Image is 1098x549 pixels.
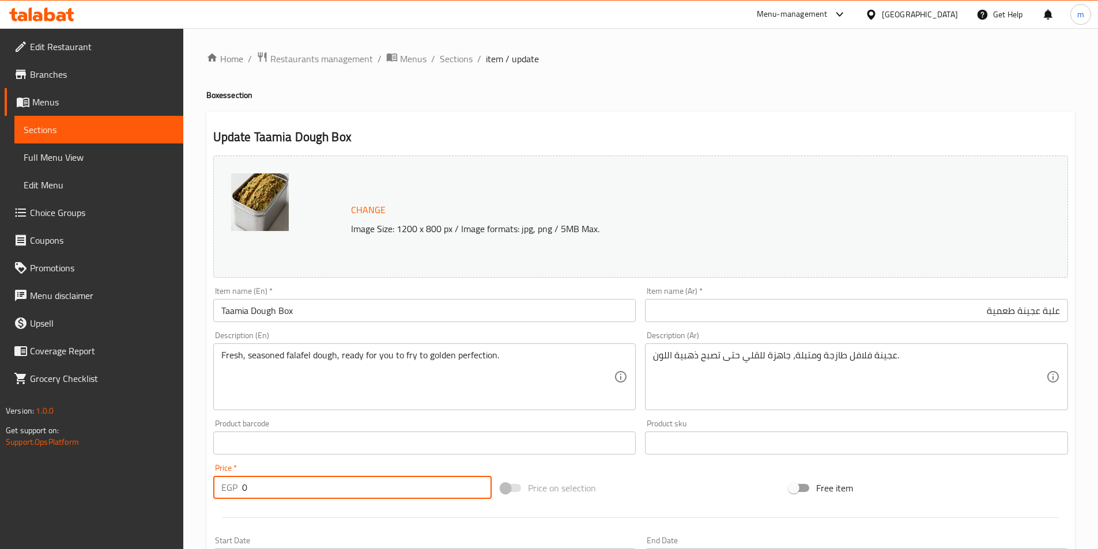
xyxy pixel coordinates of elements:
a: Edit Menu [14,171,183,199]
img: %D8%B9%D9%84%D8%A8%D8%A9_%D8%B9%D8%AC%D9%8A%D9%86%D8%A9_%D8%B7%D8%B9%D9%85%D9%8A%D8%A9__%D9%88%D8... [231,173,289,231]
span: Free item [816,481,853,495]
a: Support.OpsPlatform [6,434,79,449]
span: Edit Restaurant [30,40,174,54]
input: Enter name Ar [645,299,1068,322]
a: Sections [14,116,183,143]
button: Change [346,198,390,222]
a: Menus [386,51,427,66]
a: Coupons [5,226,183,254]
a: Coverage Report [5,337,183,365]
li: / [378,52,382,66]
span: Menus [400,52,427,66]
a: Branches [5,60,183,88]
a: Upsell [5,309,183,337]
li: / [248,52,252,66]
span: Menus [32,95,174,109]
span: Coupons [30,233,174,247]
textarea: Fresh, seasoned falafel dough, ready for you to fry to golden perfection. [221,350,614,404]
span: Upsell [30,316,174,330]
span: Restaurants management [270,52,373,66]
a: Choice Groups [5,199,183,226]
li: / [431,52,435,66]
span: Full Menu View [24,150,174,164]
span: Menu disclaimer [30,289,174,302]
a: Restaurants management [256,51,373,66]
span: Sections [24,123,174,137]
a: Promotions [5,254,183,282]
a: Menu disclaimer [5,282,183,309]
li: / [477,52,481,66]
input: Please enter product barcode [213,431,636,455]
p: Image Size: 1200 x 800 px / Image formats: jpg, png / 5MB Max. [346,222,961,236]
textarea: عجينة فلافل طازجة ومتبلة، جاهزة للقلي حتى تصبح ذهبية اللون. [653,350,1046,404]
a: Edit Restaurant [5,33,183,60]
span: m [1077,8,1084,21]
h2: Update Taamia Dough Box [213,128,1068,146]
span: Choice Groups [30,206,174,219]
span: Coverage Report [30,344,174,358]
p: EGP [221,480,237,494]
a: Grocery Checklist [5,365,183,392]
a: Home [206,52,243,66]
span: item / update [486,52,539,66]
span: Edit Menu [24,178,174,192]
nav: breadcrumb [206,51,1075,66]
div: [GEOGRAPHIC_DATA] [882,8,958,21]
div: Menu-management [757,7,828,21]
span: Grocery Checklist [30,372,174,385]
h4: Boxes section [206,89,1075,101]
a: Full Menu View [14,143,183,171]
input: Please enter price [242,476,492,499]
input: Enter name En [213,299,636,322]
span: Version: [6,403,34,418]
input: Please enter product sku [645,431,1068,455]
a: Menus [5,88,183,116]
span: Promotions [30,261,174,275]
a: Sections [440,52,473,66]
span: Price on selection [528,481,596,495]
span: Get support on: [6,423,59,438]
span: Branches [30,67,174,81]
span: Change [351,202,386,218]
span: 1.0.0 [36,403,54,418]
